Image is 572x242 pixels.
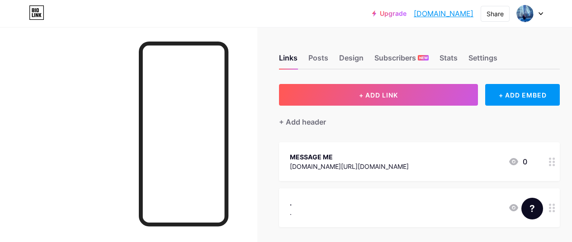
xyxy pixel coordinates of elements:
[419,55,428,60] span: NEW
[279,84,478,106] button: + ADD LINK
[290,198,292,208] div: .
[339,52,364,69] div: Design
[290,208,292,217] div: .
[508,202,527,213] div: 0
[308,52,328,69] div: Posts
[290,152,409,162] div: MESSAGE ME
[485,84,560,106] div: + ADD EMBED
[508,156,527,167] div: 0
[440,52,458,69] div: Stats
[487,9,504,19] div: Share
[516,5,534,22] img: mamamerry
[468,52,497,69] div: Settings
[374,52,429,69] div: Subscribers
[279,116,326,127] div: + Add header
[359,91,398,99] span: + ADD LINK
[372,10,407,17] a: Upgrade
[290,162,409,171] div: [DOMAIN_NAME][URL][DOMAIN_NAME]
[414,8,473,19] a: [DOMAIN_NAME]
[279,52,298,69] div: Links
